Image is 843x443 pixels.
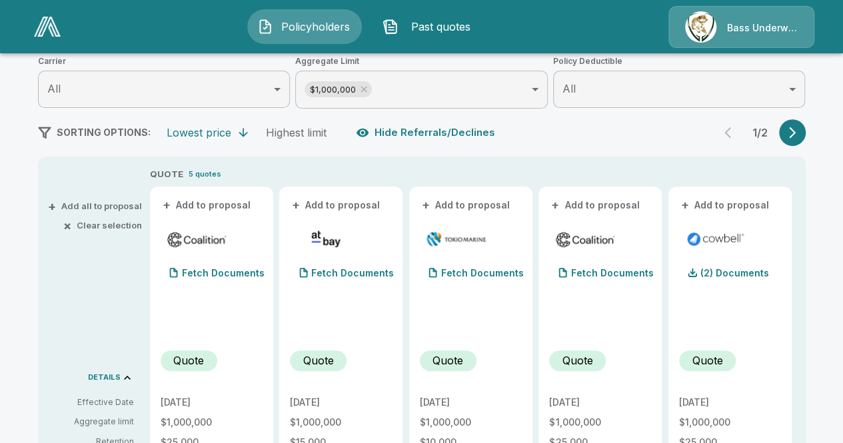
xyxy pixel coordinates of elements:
[295,229,357,249] img: atbaycybersurplus
[48,202,56,211] span: +
[57,127,151,138] span: SORTING OPTIONS:
[150,168,183,181] p: QUOTE
[166,229,228,249] img: coalitioncyberadmitted
[290,418,392,427] p: $1,000,000
[295,55,548,68] span: Aggregate Limit
[257,19,273,35] img: Policyholders Icon
[305,82,361,97] span: $1,000,000
[189,169,221,180] p: 5 quotes
[554,229,616,249] img: coalitioncyber
[570,268,653,278] p: Fetch Documents
[404,19,477,35] span: Past quotes
[562,82,576,95] span: All
[684,229,746,249] img: cowbellp100
[420,198,513,213] button: +Add to proposal
[88,374,121,381] p: DETAILS
[549,398,651,407] p: [DATE]
[303,352,334,368] p: Quote
[311,268,394,278] p: Fetch Documents
[432,352,463,368] p: Quote
[51,202,142,211] button: +Add all to proposal
[47,82,61,95] span: All
[553,55,806,68] span: Policy Deductible
[305,81,372,97] div: $1,000,000
[161,198,254,213] button: +Add to proposal
[420,398,522,407] p: [DATE]
[700,268,769,278] p: (2) Documents
[161,398,263,407] p: [DATE]
[49,396,134,408] p: Effective Date
[279,19,352,35] span: Policyholders
[562,352,593,368] p: Quote
[679,398,781,407] p: [DATE]
[167,126,231,139] div: Lowest price
[34,17,61,37] img: AA Logo
[247,9,362,44] button: Policyholders IconPolicyholders
[681,201,689,210] span: +
[63,221,71,230] span: ×
[692,352,722,368] p: Quote
[163,201,171,210] span: +
[747,127,774,138] p: 1 / 2
[290,398,392,407] p: [DATE]
[173,352,204,368] p: Quote
[290,198,383,213] button: +Add to proposal
[266,126,327,139] div: Highest limit
[425,229,487,249] img: tmhcccyber
[182,268,265,278] p: Fetch Documents
[549,418,651,427] p: $1,000,000
[441,268,524,278] p: Fetch Documents
[353,120,500,145] button: Hide Referrals/Declines
[383,19,399,35] img: Past quotes Icon
[161,418,263,427] p: $1,000,000
[373,9,487,44] button: Past quotes IconPast quotes
[549,198,642,213] button: +Add to proposal
[679,418,781,427] p: $1,000,000
[679,198,772,213] button: +Add to proposal
[422,201,430,210] span: +
[420,418,522,427] p: $1,000,000
[38,55,291,68] span: Carrier
[49,416,134,428] p: Aggregate limit
[292,201,300,210] span: +
[551,201,559,210] span: +
[66,221,142,230] button: ×Clear selection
